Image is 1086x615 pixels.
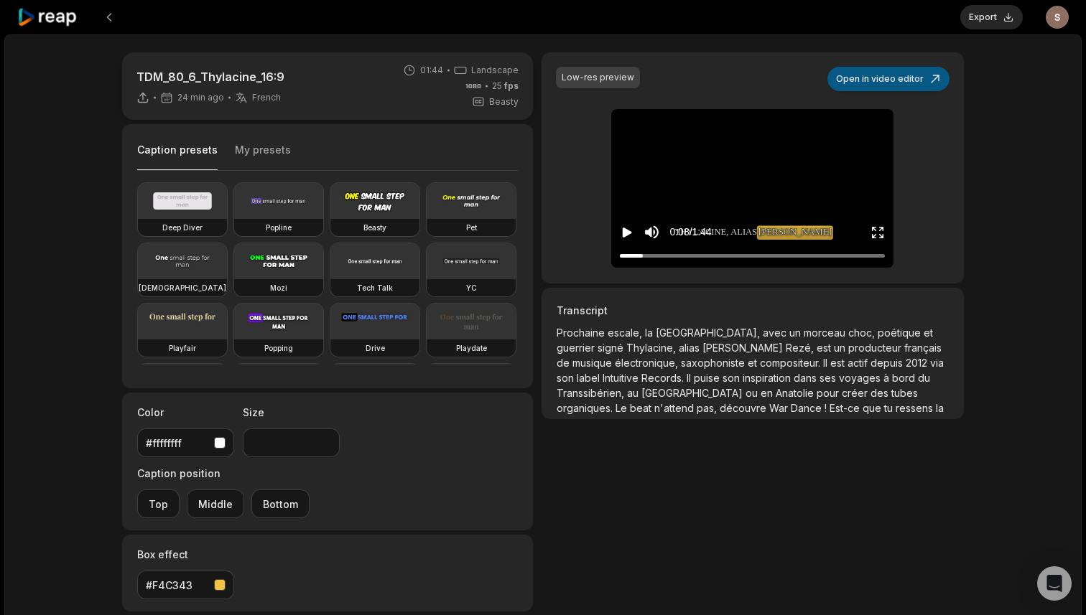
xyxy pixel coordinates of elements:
span: Records. [641,372,687,384]
span: Il [687,372,694,384]
span: à [883,372,892,384]
label: Caption position [137,466,310,481]
span: 2012 [906,357,930,369]
span: Le [616,402,630,414]
button: Open in video editor [827,67,950,91]
h3: Tech Talk [357,282,393,294]
button: Bottom [251,489,310,518]
span: musique [572,357,615,369]
span: [PERSON_NAME] [702,342,786,354]
span: alias [679,342,702,354]
span: label [577,372,603,384]
span: est [817,342,834,354]
button: Mute sound [643,223,661,241]
button: Export [960,5,1023,29]
h3: Beasty [363,222,386,233]
span: est [830,357,848,369]
span: French [252,92,281,103]
span: et [924,327,933,339]
span: avec [763,327,789,339]
span: de [557,357,572,369]
span: tu [884,402,896,414]
span: tubes [891,387,918,399]
span: producteur [848,342,904,354]
span: un [834,342,848,354]
span: ou [746,387,761,399]
span: War [769,402,791,414]
span: dans [794,372,820,384]
h3: Deep Diver [162,222,203,233]
span: via [930,357,944,369]
div: Low-res preview [562,71,634,84]
h3: Popping [264,342,293,354]
div: Open Intercom Messenger [1037,566,1072,601]
button: Middle [187,489,244,518]
span: la [936,402,944,414]
span: Il [823,357,830,369]
span: un [789,327,804,339]
span: 25 [492,80,519,93]
span: Rezé, [786,342,817,354]
span: créer [842,387,871,399]
span: actif [848,357,871,369]
h3: Playdate [456,342,487,354]
span: compositeur. [760,357,823,369]
span: du [918,372,930,384]
span: Anatolie [776,387,817,399]
h3: Pet [466,222,477,233]
span: escale, [608,327,645,339]
label: Box effect [137,547,234,562]
span: que [863,402,884,414]
span: [GEOGRAPHIC_DATA], [656,327,763,339]
span: depuis [871,357,906,369]
h3: Transcript [557,303,949,318]
span: organiques. [557,402,616,414]
span: puise [694,372,723,384]
span: des [871,387,891,399]
span: choc, [848,327,878,339]
span: en [761,387,776,399]
span: français [904,342,942,354]
span: Transsibérien, [557,387,627,399]
span: son [723,372,743,384]
button: Enter Fullscreen [871,219,885,245]
span: Dance [791,402,825,414]
span: la [645,327,656,339]
span: beat [630,402,654,414]
span: poétique [878,327,924,339]
button: Caption presets [137,143,218,171]
span: fps [504,80,519,91]
span: Prochaine [557,327,608,339]
span: 24 min ago [177,92,224,103]
h3: Drive [366,342,385,354]
span: guerrier [557,342,598,354]
p: TDM_80_6_Thylacine_16:9 [136,68,284,85]
span: Thylacine, [626,342,679,354]
span: [GEOGRAPHIC_DATA] [641,387,746,399]
div: #ffffffff [146,436,208,451]
span: au [627,387,641,399]
h3: [DEMOGRAPHIC_DATA] [139,282,226,294]
span: Intuitive [603,372,641,384]
label: Color [137,405,234,420]
span: voyages [839,372,883,384]
button: My presets [235,143,291,170]
span: ses [820,372,839,384]
h3: Mozi [270,282,287,294]
h3: YC [466,282,477,294]
span: pour [817,387,842,399]
span: ! [825,402,830,414]
h3: Popline [266,222,292,233]
span: Landscape [471,64,519,77]
button: Play video [620,219,634,245]
span: inspiration [743,372,794,384]
span: ressens [896,402,936,414]
span: son [557,372,577,384]
h3: Playfair [169,342,196,354]
span: saxophoniste et [681,357,760,369]
span: morceau [804,327,848,339]
button: Top [137,489,180,518]
div: 0:08 / 1:44 [669,225,711,240]
button: #ffffffff [137,428,234,457]
span: 01:44 [420,64,443,77]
